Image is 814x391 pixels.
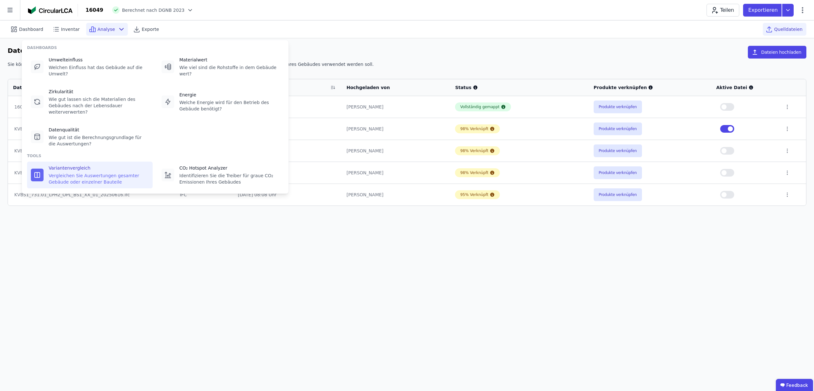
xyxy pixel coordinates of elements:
div: Variantenvergleich [49,165,149,171]
div: Umwelteinfluss [49,57,149,63]
div: Wie viel sind die Rohstoffe in dem Gebäude wert? [179,64,279,77]
div: Hochgeladen von [347,84,437,91]
button: Teilen [707,4,739,17]
div: Wie gut lassen sich die Materialien des Gebäudes nach der Lebensdauer weiterverwerten? [49,96,149,115]
div: Aktive Datei [716,84,775,91]
span: Quelldateien [774,26,803,32]
span: Inventar [61,26,80,32]
div: CO₂ Hotspot Analyzer [179,165,279,171]
span: Berechnet nach DGNB 2023 [122,7,185,13]
div: Welchen Einfluss hat das Gebäude auf die Umwelt? [49,64,149,77]
div: Vergleichen Sie Auswertungen gesamter Gebäude oder einzelner Bauteile [49,172,149,185]
div: Energie [179,92,279,98]
div: Welche Energie wird für den Betrieb des Gebäude benötigt? [179,99,279,112]
p: Exportieren [748,6,779,14]
div: Materialwert [179,57,279,63]
img: Concular [28,6,72,14]
div: 16049 [86,6,103,14]
div: Datenqualität [49,127,149,133]
div: Zirkularität [49,88,149,95]
span: Dashboard [19,26,43,32]
span: Exporte [142,26,159,32]
div: Identifizieren Sie die Treiber für graue CO₂ Emissionen Ihres Gebäudes [179,172,279,185]
div: Wie gut ist die Berechnungsgrundlage für die Auswertungen? [49,134,149,147]
div: DASHBOARDS [27,45,283,50]
div: Produkte verknüpfen [594,84,706,91]
div: Status [455,84,583,91]
span: Analyse [98,26,115,32]
div: Dateiname [13,84,161,91]
div: TOOLS [27,153,283,158]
